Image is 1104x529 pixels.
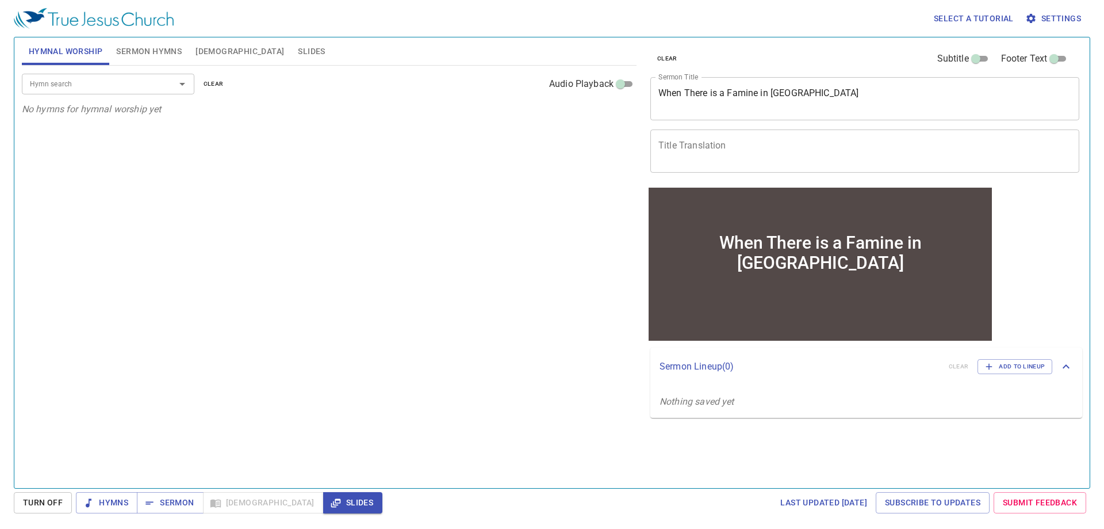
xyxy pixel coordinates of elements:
i: No hymns for hymnal worship yet [22,104,162,115]
span: Subtitle [937,52,969,66]
span: clear [204,79,224,89]
span: Slides [332,496,373,510]
button: Slides [323,492,382,513]
i: Nothing saved yet [660,396,734,407]
span: Footer Text [1001,52,1048,66]
p: Sermon Lineup ( 0 ) [660,360,940,374]
button: Hymns [76,492,137,513]
button: Settings [1023,8,1086,29]
span: Submit Feedback [1003,496,1077,510]
a: Submit Feedback [994,492,1086,513]
span: Settings [1028,12,1081,26]
span: clear [657,54,677,64]
a: Last updated [DATE] [776,492,872,513]
span: Last updated [DATE] [780,496,867,510]
span: Hymnal Worship [29,44,103,59]
button: clear [650,52,684,66]
span: Add to Lineup [985,361,1045,372]
span: Select a tutorial [934,12,1014,26]
iframe: from-child [646,185,995,344]
span: Sermon [146,496,194,510]
span: Turn Off [23,496,63,510]
span: Subscribe to Updates [885,496,980,510]
a: Subscribe to Updates [876,492,990,513]
span: Hymns [85,496,128,510]
img: True Jesus Church [14,8,174,29]
button: Sermon [137,492,203,513]
button: Open [174,76,190,92]
button: Add to Lineup [977,359,1052,374]
textarea: When There is a Famine in [GEOGRAPHIC_DATA] [658,87,1071,109]
button: Select a tutorial [929,8,1018,29]
span: Audio Playback [549,77,614,91]
button: Turn Off [14,492,72,513]
div: Sermon Lineup(0)clearAdd to Lineup [650,348,1082,386]
span: [DEMOGRAPHIC_DATA] [195,44,284,59]
span: Sermon Hymns [116,44,182,59]
span: Slides [298,44,325,59]
button: clear [197,77,231,91]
